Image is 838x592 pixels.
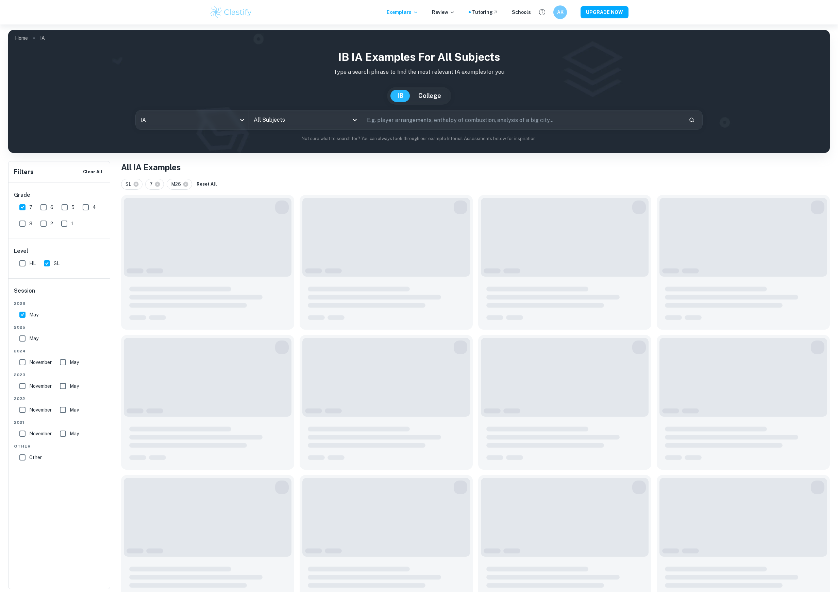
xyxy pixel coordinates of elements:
[29,454,42,461] span: Other
[209,5,253,19] img: Clastify logo
[472,8,498,16] a: Tutoring
[14,300,105,307] span: 2026
[412,90,448,102] button: College
[432,8,455,16] p: Review
[14,135,824,142] p: Not sure what to search for? You can always look through our example Internal Assessments below f...
[553,5,567,19] button: AK
[14,396,105,402] span: 2022
[29,311,38,318] span: May
[15,33,28,43] a: Home
[70,359,79,366] span: May
[8,30,830,153] img: profile cover
[195,179,219,189] button: Reset All
[40,34,45,42] p: IA
[29,359,52,366] span: November
[512,8,531,16] a: Schools
[71,204,74,211] span: 5
[14,49,824,65] h1: IB IA examples for all subjects
[29,260,36,267] span: HL
[29,382,52,390] span: November
[14,419,105,425] span: 2021
[81,167,104,177] button: Clear All
[50,220,53,227] span: 2
[29,220,32,227] span: 3
[70,406,79,414] span: May
[14,324,105,330] span: 2025
[71,220,73,227] span: 1
[136,110,249,129] div: IA
[14,167,34,177] h6: Filters
[362,110,683,129] input: E.g. player arrangements, enthalpy of combustion, analysis of a big city...
[14,247,105,255] h6: Level
[70,430,79,437] span: May
[556,8,564,16] h6: AK
[14,191,105,199] h6: Grade
[387,8,418,16] p: Exemplars
[150,180,156,188] span: 7
[29,335,38,342] span: May
[536,6,548,18] button: Help and Feedback
[29,430,52,437] span: November
[14,348,105,354] span: 2024
[171,180,184,188] span: M26
[29,204,32,211] span: 7
[50,204,53,211] span: 6
[581,6,628,18] button: UPGRADE NOW
[686,114,698,126] button: Search
[93,204,96,211] span: 4
[121,161,830,173] h1: All IA Examples
[145,179,164,190] div: 7
[54,260,60,267] span: SL
[390,90,410,102] button: IB
[14,287,105,300] h6: Session
[14,68,824,76] p: Type a search phrase to find the most relevant IA examples for you
[14,372,105,378] span: 2023
[14,443,105,449] span: Other
[167,179,192,190] div: M26
[350,115,359,125] button: Open
[70,382,79,390] span: May
[29,406,52,414] span: November
[121,179,143,190] div: SL
[125,180,134,188] span: SL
